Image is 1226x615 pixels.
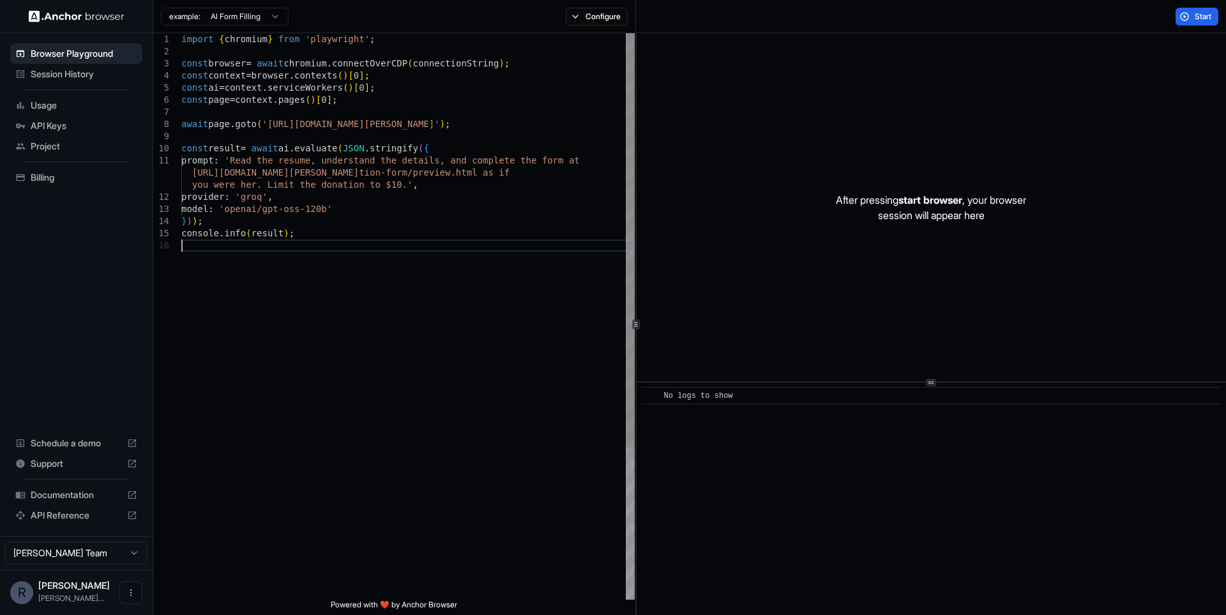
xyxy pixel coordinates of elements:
[153,130,169,142] div: 9
[343,143,365,153] span: JSON
[10,64,142,84] div: Session History
[359,82,364,93] span: 0
[294,70,337,80] span: contexts
[648,390,655,402] span: ​
[181,192,224,202] span: provider
[338,143,343,153] span: (
[252,228,284,238] span: result
[305,34,370,44] span: 'playwright'
[305,95,310,105] span: (
[29,10,125,22] img: Anchor Logo
[208,82,219,93] span: ai
[235,95,273,105] span: context
[153,215,169,227] div: 14
[219,228,224,238] span: .
[327,58,332,68] span: .
[284,58,326,68] span: chromium
[10,43,142,64] div: Browser Playground
[664,391,733,400] span: No logs to show
[181,82,208,93] span: const
[230,119,235,129] span: .
[38,580,110,591] span: Rickson Lima
[294,143,337,153] span: evaluate
[208,95,230,105] span: page
[332,95,337,105] span: ;
[153,45,169,57] div: 2
[268,192,273,202] span: ,
[192,179,413,190] span: you were her. Limit the donation to $10.'
[273,95,278,105] span: .
[230,95,235,105] span: =
[278,34,300,44] span: from
[1176,8,1218,26] button: Start
[219,204,332,214] span: 'openai/gpt-oss-120b'
[235,192,268,202] span: 'groq'
[31,457,122,470] span: Support
[153,118,169,130] div: 8
[284,228,289,238] span: )
[499,58,504,68] span: )
[268,82,343,93] span: serviceWorkers
[278,95,305,105] span: pages
[38,593,104,603] span: rickson.lima@remofy.io
[31,119,137,132] span: API Keys
[836,192,1026,223] p: After pressing , your browser session will appear here
[153,33,169,45] div: 1
[31,489,122,501] span: Documentation
[153,227,169,239] div: 15
[153,106,169,118] div: 7
[119,581,142,604] button: Open menu
[153,94,169,106] div: 6
[365,70,370,80] span: ;
[246,228,251,238] span: (
[898,194,962,206] span: start browser
[440,119,445,129] span: )
[10,485,142,505] div: Documentation
[181,228,219,238] span: console
[423,143,428,153] span: {
[153,239,169,252] div: 16
[153,70,169,82] div: 4
[31,509,122,522] span: API Reference
[327,95,332,105] span: ]
[181,204,208,214] span: model
[321,95,326,105] span: 0
[153,191,169,203] div: 12
[354,82,359,93] span: [
[31,437,122,450] span: Schedule a demo
[257,58,284,68] span: await
[181,119,208,129] span: await
[252,70,289,80] span: browser
[343,82,348,93] span: (
[181,34,214,44] span: import
[10,95,142,116] div: Usage
[181,143,208,153] span: const
[365,82,370,93] span: ]
[370,34,375,44] span: ;
[566,8,628,26] button: Configure
[241,143,246,153] span: =
[262,119,439,129] span: '[URL][DOMAIN_NAME][PERSON_NAME]'
[31,47,137,60] span: Browser Playground
[224,228,246,238] span: info
[169,11,201,22] span: example:
[10,581,33,604] div: R
[31,171,137,184] span: Billing
[504,58,510,68] span: ;
[181,70,208,80] span: const
[348,70,353,80] span: [
[235,119,257,129] span: goto
[208,204,213,214] span: :
[208,58,246,68] span: browser
[494,155,580,165] span: lete the form at
[153,203,169,215] div: 13
[219,34,224,44] span: {
[257,119,262,129] span: (
[10,136,142,156] div: Project
[224,192,229,202] span: :
[246,70,251,80] span: =
[289,70,294,80] span: .
[359,70,364,80] span: ]
[224,82,262,93] span: context
[153,142,169,155] div: 10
